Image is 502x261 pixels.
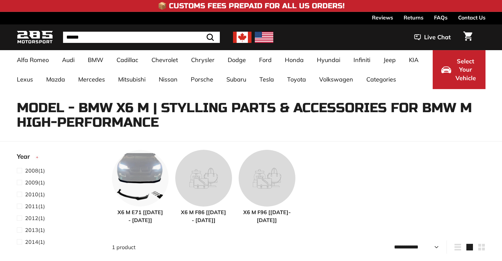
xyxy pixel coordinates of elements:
[184,50,221,70] a: Chrysler
[404,12,423,23] a: Returns
[25,227,38,233] span: 2013
[25,203,38,210] span: 2011
[81,50,110,70] a: BMW
[184,70,220,89] a: Porsche
[175,150,232,224] a: X6 M F86 [[DATE] - [DATE]]
[25,215,38,221] span: 2012
[112,208,169,224] span: X6 M E71 [[DATE] - [DATE]]
[110,50,145,70] a: Cadillac
[25,179,45,186] span: (1)
[10,70,40,89] a: Lexus
[252,50,278,70] a: Ford
[152,70,184,89] a: Nissan
[145,50,184,70] a: Chevrolet
[17,30,53,45] img: Logo_285_Motorsport_areodynamics_components
[25,214,45,222] span: (1)
[458,12,485,23] a: Contact Us
[406,29,459,46] button: Live Chat
[17,101,485,130] h1: Model - BMW X6 M | Stylling parts & accessories for BMW M High-Performance
[221,50,252,70] a: Dodge
[454,57,477,82] span: Select Your Vehicle
[25,167,45,175] span: (1)
[310,50,347,70] a: Hyundai
[239,150,295,224] a: X6 M F96 [[DATE]-[DATE]]
[424,33,451,42] span: Live Chat
[175,208,232,224] span: X6 M F86 [[DATE] - [DATE]]
[402,50,425,70] a: KIA
[10,50,55,70] a: Alfa Romeo
[40,70,72,89] a: Mazda
[360,70,403,89] a: Categories
[17,152,35,161] span: Year
[25,239,38,245] span: 2014
[112,150,169,224] a: X6 M E71 [[DATE] - [DATE]]
[17,150,101,166] button: Year
[372,12,393,23] a: Reviews
[25,191,38,198] span: 2010
[25,238,45,246] span: (1)
[72,70,112,89] a: Mercedes
[25,202,45,210] span: (1)
[220,70,253,89] a: Subaru
[459,26,476,49] a: Cart
[158,2,345,10] h4: 📦 Customs Fees Prepaid for All US Orders!
[63,32,220,43] input: Search
[278,50,310,70] a: Honda
[25,179,38,186] span: 2009
[239,208,295,224] span: X6 M F96 [[DATE]-[DATE]]
[25,226,45,234] span: (1)
[281,70,313,89] a: Toyota
[377,50,402,70] a: Jeep
[313,70,360,89] a: Volkswagen
[25,190,45,198] span: (1)
[434,12,448,23] a: FAQs
[347,50,377,70] a: Infiniti
[112,243,299,251] div: 1 product
[55,50,81,70] a: Audi
[112,70,152,89] a: Mitsubishi
[433,50,485,89] button: Select Your Vehicle
[253,70,281,89] a: Tesla
[25,167,38,174] span: 2008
